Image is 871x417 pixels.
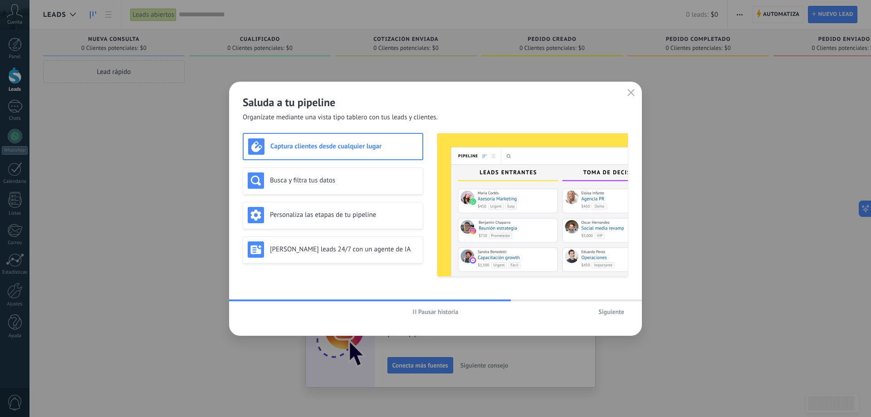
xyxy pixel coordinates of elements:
span: Organízate mediante una vista tipo tablero con tus leads y clientes. [243,113,438,122]
button: Pausar historia [409,305,463,319]
button: Siguiente [594,305,628,319]
span: Pausar historia [418,309,459,315]
h3: [PERSON_NAME] leads 24/7 con un agente de IA [270,245,418,254]
h3: Personaliza las etapas de tu pipeline [270,211,418,219]
h3: Captura clientes desde cualquier lugar [270,142,418,151]
span: Siguiente [598,309,624,315]
h2: Saluda a tu pipeline [243,95,628,109]
h3: Busca y filtra tus datos [270,176,418,185]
